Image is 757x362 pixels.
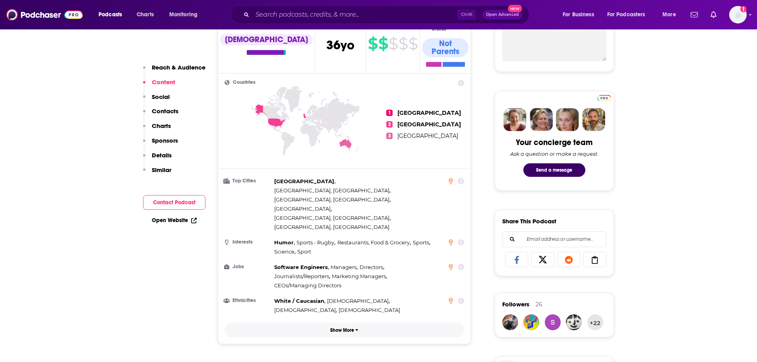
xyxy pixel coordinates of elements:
[740,6,747,12] svg: Add a profile image
[556,108,579,131] img: Jules Profile
[523,163,585,177] button: Send a message
[143,122,171,137] button: Charts
[152,166,171,174] p: Similar
[99,9,122,20] span: Podcasts
[132,8,159,21] a: Charts
[169,9,197,20] span: Monitoring
[296,239,334,246] span: Sports - Rugby
[386,110,393,116] span: 1
[386,133,393,139] span: 3
[274,264,328,270] span: Software Engineers
[327,298,389,304] span: [DEMOGRAPHIC_DATA]
[607,9,645,20] span: For Podcasters
[510,151,598,157] div: Ask a question or make a request.
[143,137,178,151] button: Sponsors
[397,121,461,128] span: [GEOGRAPHIC_DATA]
[597,94,611,101] a: Pro website
[536,301,542,308] div: 26
[274,247,296,256] span: ,
[331,263,358,272] span: ,
[516,137,592,147] div: Your concierge team
[274,204,332,213] span: ,
[225,178,271,184] h3: Top Cities
[274,306,337,315] span: ,
[587,314,603,330] button: +22
[413,239,429,246] span: Sports
[729,6,747,23] img: User Profile
[486,13,519,17] span: Open Advanced
[143,151,172,166] button: Details
[729,6,747,23] button: Show profile menu
[143,107,178,122] button: Contacts
[509,232,600,247] input: Email address or username...
[152,122,171,130] p: Charts
[413,238,430,247] span: ,
[399,37,408,50] span: $
[274,187,389,194] span: [GEOGRAPHIC_DATA], [GEOGRAPHIC_DATA]
[332,272,387,281] span: ,
[297,248,311,255] span: Sport
[274,272,330,281] span: ,
[557,8,604,21] button: open menu
[6,7,83,22] img: Podchaser - Follow, Share and Rate Podcasts
[368,37,378,50] span: $
[531,252,554,267] a: Share on X/Twitter
[164,8,208,21] button: open menu
[503,108,527,131] img: Sydney Profile
[274,239,294,246] span: Humor
[143,93,170,108] button: Social
[274,195,391,204] span: ,
[523,314,539,330] img: INRI81216
[274,307,336,313] span: [DEMOGRAPHIC_DATA]
[274,296,325,306] span: ,
[225,298,271,303] h3: Ethnicities
[662,9,676,20] span: More
[457,10,476,20] span: Ctrl K
[326,37,354,53] span: 36 yo
[502,300,529,308] span: Followers
[252,8,457,21] input: Search podcasts, credits, & more...
[152,137,178,144] p: Sponsors
[238,6,537,24] div: Search podcasts, credits, & more...
[93,8,132,21] button: open menu
[582,108,605,131] img: Jon Profile
[563,9,594,20] span: For Business
[274,248,294,255] span: Science
[558,252,581,267] a: Share on Reddit
[274,177,335,186] span: ,
[545,314,561,330] img: StefanZZ
[360,263,384,272] span: ,
[337,238,411,247] span: ,
[225,264,271,269] h3: Jobs
[152,78,175,86] p: Content
[707,8,720,21] a: Show notifications dropdown
[502,217,556,225] h3: Share This Podcast
[152,107,178,115] p: Contacts
[502,314,518,330] img: DodgerMacBullet
[143,78,175,93] button: Content
[657,8,686,21] button: open menu
[274,215,389,221] span: [GEOGRAPHIC_DATA], [GEOGRAPHIC_DATA]
[274,273,329,279] span: Journalists/Reporters
[152,93,170,101] p: Social
[274,298,324,304] span: White / Caucasian
[331,264,356,270] span: Managers
[687,8,701,21] a: Show notifications dropdown
[327,296,390,306] span: ,
[602,8,657,21] button: open menu
[274,178,334,184] span: [GEOGRAPHIC_DATA]
[274,263,329,272] span: ,
[566,314,582,330] a: witzelsucht
[152,64,205,71] p: Reach & Audience
[225,240,271,245] h3: Interests
[597,95,611,101] img: Podchaser Pro
[143,64,205,78] button: Reach & Audience
[296,238,335,247] span: ,
[225,323,465,337] button: Show More
[422,38,469,57] div: Not Parents
[729,6,747,23] span: Logged in as maddieFHTGI
[378,37,388,50] span: $
[332,273,386,279] span: Marketing Managers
